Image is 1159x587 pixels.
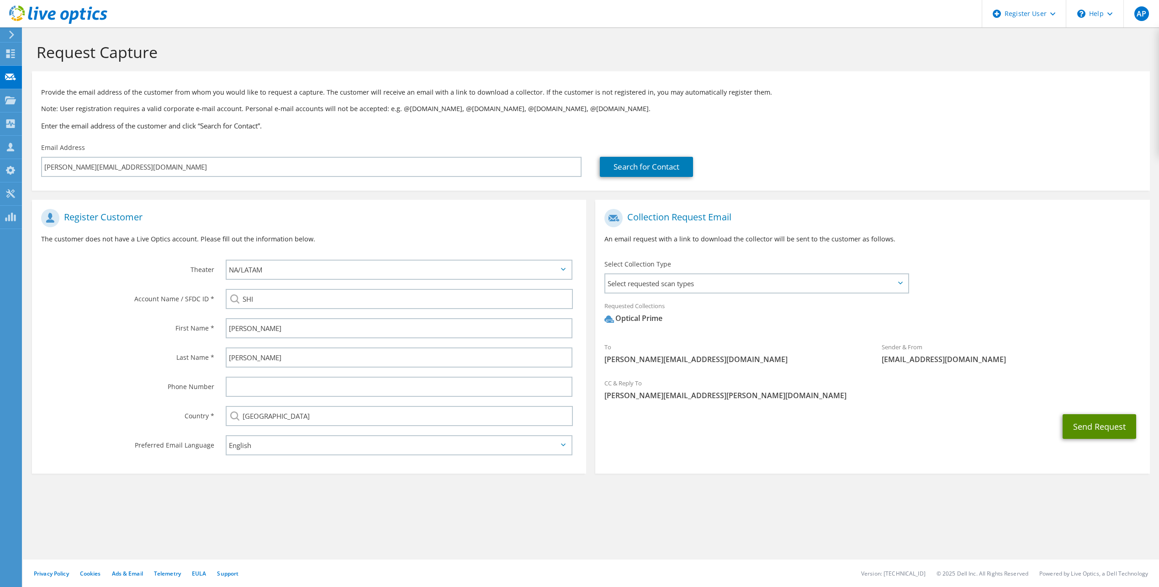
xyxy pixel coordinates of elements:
[41,121,1141,131] h3: Enter the email address of the customer and click “Search for Contact”.
[41,87,1141,97] p: Provide the email address of the customer from whom you would like to request a capture. The cust...
[41,143,85,152] label: Email Address
[192,570,206,577] a: EULA
[37,43,1141,62] h1: Request Capture
[605,274,907,293] span: Select requested scan types
[41,234,577,244] p: The customer does not have a Live Optics account. Please fill out the information below.
[604,354,863,364] span: [PERSON_NAME][EMAIL_ADDRESS][DOMAIN_NAME]
[604,234,1140,244] p: An email request with a link to download the collector will be sent to the customer as follows.
[1063,414,1136,439] button: Send Request
[595,296,1149,333] div: Requested Collections
[600,157,693,177] a: Search for Contact
[604,313,662,324] div: Optical Prime
[604,390,1140,400] span: [PERSON_NAME][EMAIL_ADDRESS][PERSON_NAME][DOMAIN_NAME]
[873,337,1150,369] div: Sender & From
[41,260,214,274] label: Theater
[1039,570,1148,577] li: Powered by Live Optics, a Dell Technology
[41,377,214,391] label: Phone Number
[41,347,214,362] label: Last Name *
[112,570,143,577] a: Ads & Email
[80,570,101,577] a: Cookies
[41,209,572,227] h1: Register Customer
[217,570,238,577] a: Support
[41,435,214,450] label: Preferred Email Language
[882,354,1141,364] span: [EMAIL_ADDRESS][DOMAIN_NAME]
[34,570,69,577] a: Privacy Policy
[595,374,1149,405] div: CC & Reply To
[595,337,873,369] div: To
[937,570,1028,577] li: © 2025 Dell Inc. All Rights Reserved
[1134,6,1149,21] span: AP
[154,570,181,577] a: Telemetry
[604,209,1136,227] h1: Collection Request Email
[861,570,926,577] li: Version: [TECHNICAL_ID]
[41,406,214,421] label: Country *
[41,318,214,333] label: First Name *
[41,104,1141,114] p: Note: User registration requires a valid corporate e-mail account. Personal e-mail accounts will ...
[604,260,671,269] label: Select Collection Type
[1077,10,1085,18] svg: \n
[41,289,214,304] label: Account Name / SFDC ID *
